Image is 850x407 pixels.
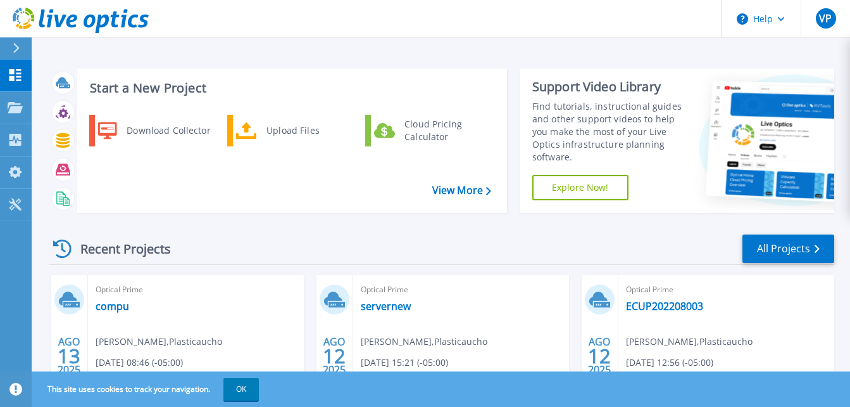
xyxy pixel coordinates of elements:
[532,100,689,164] div: Find tutorials, instructional guides and other support videos to help you make the most of your L...
[322,333,346,379] div: AGO 2025
[626,300,703,313] a: ECUP202208003
[90,81,491,95] h3: Start a New Project
[626,335,753,349] span: [PERSON_NAME] , Plasticaucho
[398,118,492,143] div: Cloud Pricing Calculator
[361,300,411,313] a: servernew
[260,118,354,143] div: Upload Files
[96,283,296,297] span: Optical Prime
[361,356,448,370] span: [DATE] 15:21 (-05:00)
[89,115,219,146] a: Download Collector
[432,184,491,197] a: View More
[626,356,713,370] span: [DATE] 12:56 (-05:00)
[58,351,80,361] span: 13
[819,13,832,23] span: VP
[96,300,129,313] a: compu
[361,283,561,297] span: Optical Prime
[626,283,827,297] span: Optical Prime
[57,333,81,379] div: AGO 2025
[365,115,495,146] a: Cloud Pricing Calculator
[96,335,222,349] span: [PERSON_NAME] , Plasticaucho
[361,335,487,349] span: [PERSON_NAME] , Plasticaucho
[588,351,611,361] span: 12
[227,115,357,146] a: Upload Files
[35,378,259,401] span: This site uses cookies to track your navigation.
[49,233,188,264] div: Recent Projects
[532,79,689,95] div: Support Video Library
[223,378,259,401] button: OK
[323,351,346,361] span: 12
[742,235,834,263] a: All Projects
[120,118,216,143] div: Download Collector
[532,175,628,200] a: Explore Now!
[587,333,611,379] div: AGO 2025
[96,356,183,370] span: [DATE] 08:46 (-05:00)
